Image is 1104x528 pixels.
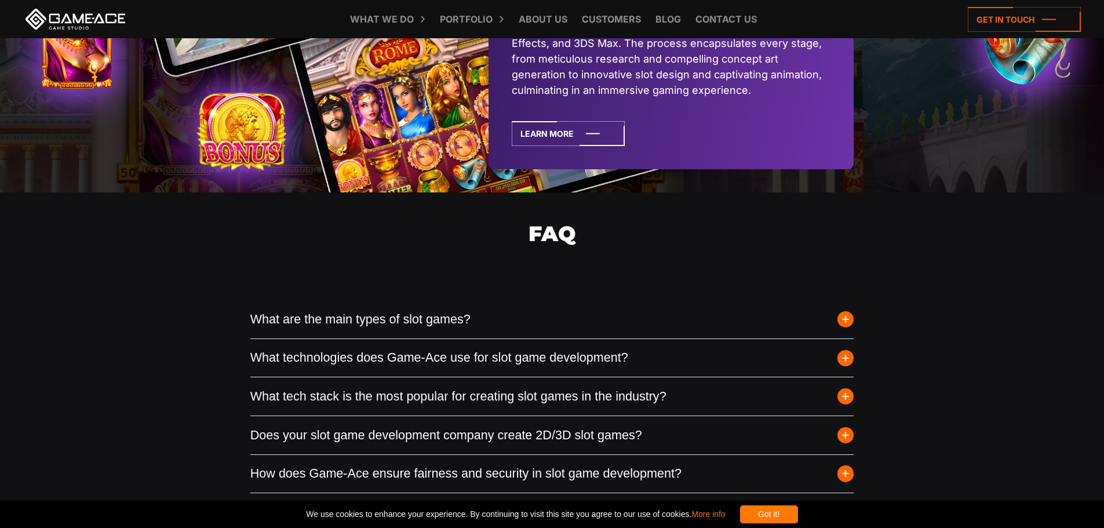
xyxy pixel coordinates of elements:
h2: FAQ [250,192,854,304]
span: We use cookies to enhance your experience. By continuing to visit this site you agree to our use ... [306,505,725,523]
button: Does your slot game development company create 2D/3D slot games? [250,416,854,454]
button: How does Game-Ace ensure fairness and security in slot game development? [250,455,854,493]
button: What technologies does Game-Ace use for slot game development? [250,339,854,377]
a: Get in touch [968,7,1081,32]
a: Learn More [512,121,625,146]
a: More info [691,509,725,519]
button: What tech stack is the most popular for creating slot games in the industry? [250,377,854,416]
button: What are the main types of slot games? [250,300,854,338]
div: Got it! [740,505,798,523]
